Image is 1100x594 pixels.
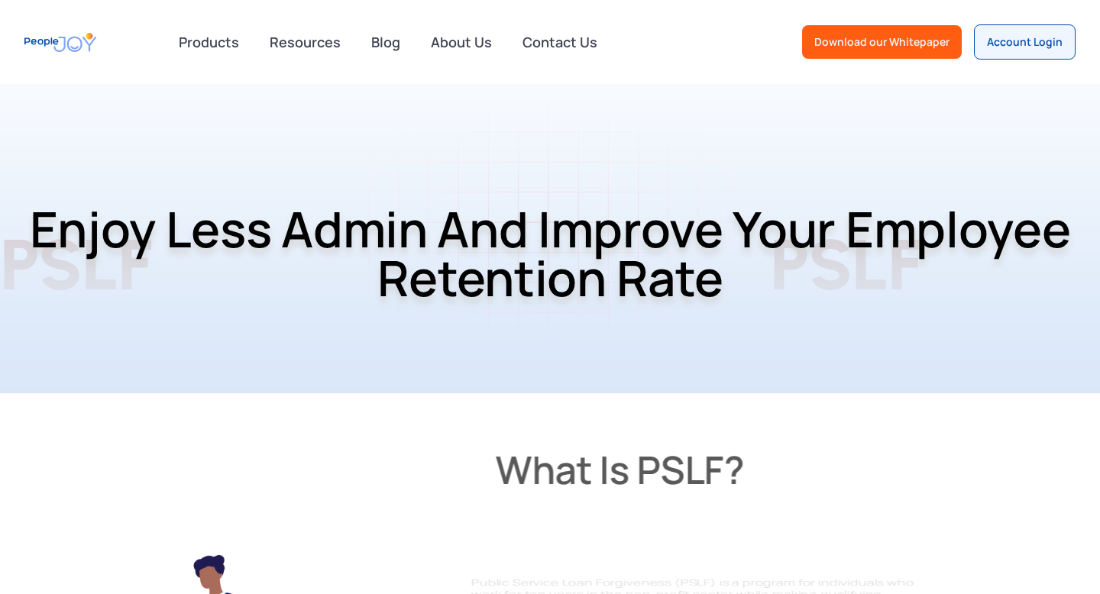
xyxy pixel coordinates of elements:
div: Products [170,27,248,57]
a: Blog [362,25,409,59]
div: Download our Whitepaper [814,34,950,50]
a: Resources [260,25,350,59]
div: Account Login [987,34,1063,50]
a: About Us [422,25,501,59]
h2: What is PSLF? [496,447,933,492]
a: Download our Whitepaper [802,25,962,59]
a: Contact Us [513,25,607,59]
a: Account Login [974,24,1076,60]
a: home [24,25,96,60]
h1: Enjoy Less Admin and Improve Your Employee Retention Rate [11,165,1089,342]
